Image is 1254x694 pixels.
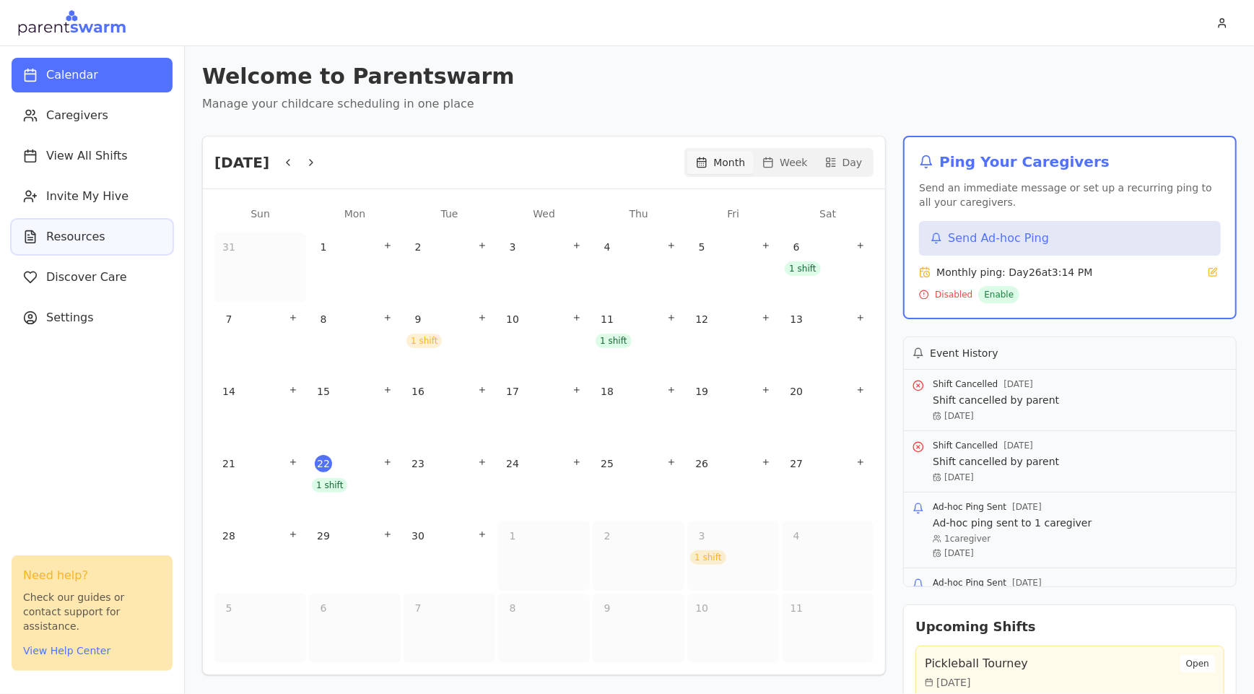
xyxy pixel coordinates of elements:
[1003,378,1033,390] span: [DATE]
[409,599,427,617] span: 7
[312,478,347,493] div: 1 shift
[202,95,1237,113] p: Manage your childcare scheduling in one place
[570,238,584,253] div: Add shift
[380,455,395,469] div: Add shift
[12,58,173,92] button: Calendar
[933,547,1092,559] p: [DATE]
[202,64,1237,90] h1: Welcome to Parentswarm
[17,9,126,38] img: Parentswarm Logo
[380,311,395,325] div: Add shift
[817,151,871,174] button: Day
[475,383,489,397] div: Add shift
[759,311,773,325] div: Add shift
[664,238,679,253] div: Add shift
[915,617,1224,637] h2: Upcoming Shifts
[598,527,616,545] span: 2
[504,311,521,328] span: 10
[788,311,805,328] span: 13
[693,238,710,256] span: 5
[220,383,238,400] span: 14
[693,527,710,545] span: 3
[933,533,1092,545] p: 1 caregiver
[309,201,401,227] div: Mon
[853,455,868,469] div: Add shift
[759,455,773,469] div: Add shift
[220,238,238,256] span: 31
[919,152,1221,172] h2: Ping Your Caregivers
[409,311,427,328] span: 9
[46,107,108,124] span: Caregivers
[475,527,489,542] div: Add shift
[504,238,521,256] span: 3
[919,221,1221,256] button: Send Ad-hoc Ping
[1180,655,1215,672] div: Open
[933,378,998,390] span: Shift Cancelled
[788,599,805,617] span: 11
[754,151,816,174] button: Week
[315,599,332,617] span: 6
[598,311,616,328] span: 11
[380,238,395,253] div: Add shift
[598,238,616,256] span: 4
[693,599,710,617] span: 10
[933,501,1006,513] span: Ad-hoc Ping Sent
[936,265,1092,279] span: Monthly ping: Day 26 at 3:14 PM
[46,147,128,165] span: View All Shifts
[46,228,105,246] span: Resources
[220,455,238,472] span: 21
[406,334,442,348] div: 1 shift
[853,383,868,397] div: Add shift
[409,455,427,472] span: 23
[278,152,298,173] button: Previous
[759,238,773,253] div: Add shift
[1012,577,1042,589] span: [DATE]
[46,309,94,326] span: Settings
[46,269,127,286] span: Discover Care
[690,550,726,565] div: 1 shift
[919,181,1221,209] p: Send an immediate message or set up a recurring ping to all your caregivers.
[785,261,820,276] div: 1 shift
[933,454,1059,469] p: Shift cancelled by parent
[693,455,710,472] span: 26
[936,675,970,690] span: [DATE]
[504,599,521,617] span: 8
[504,455,521,472] span: 24
[598,383,616,400] span: 18
[664,455,679,469] div: Add shift
[409,383,427,400] span: 16
[220,527,238,545] span: 28
[593,201,684,227] div: Thu
[46,66,98,84] span: Calendar
[23,590,161,633] p: Check our guides or contact support for assistance.
[498,201,590,227] div: Wed
[475,311,489,325] div: Add shift
[214,152,269,173] h2: [DATE]
[315,311,332,328] span: 8
[475,238,489,253] div: Add shift
[935,289,972,300] span: Disabled
[570,455,584,469] div: Add shift
[12,179,173,214] button: Invite My Hive
[596,334,631,348] div: 1 shift
[380,527,395,542] div: Add shift
[687,151,754,174] button: Month
[23,567,161,584] h3: Need help?
[46,188,129,205] span: Invite My Hive
[933,440,998,451] span: Shift Cancelled
[23,643,110,658] button: View Help Center
[788,527,805,545] span: 4
[933,516,1092,530] p: Ad-hoc ping sent to 1 caregiver
[1012,501,1042,513] span: [DATE]
[930,346,998,360] h3: Event History
[853,238,868,253] div: Add shift
[933,410,1059,422] p: [DATE]
[286,311,300,325] div: Add shift
[664,311,679,325] div: Add shift
[301,152,321,173] button: Next
[788,455,805,472] span: 27
[788,238,805,256] span: 6
[948,230,1049,247] span: Send Ad-hoc Ping
[687,201,779,227] div: Fri
[315,527,332,545] span: 29
[853,311,868,325] div: Add shift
